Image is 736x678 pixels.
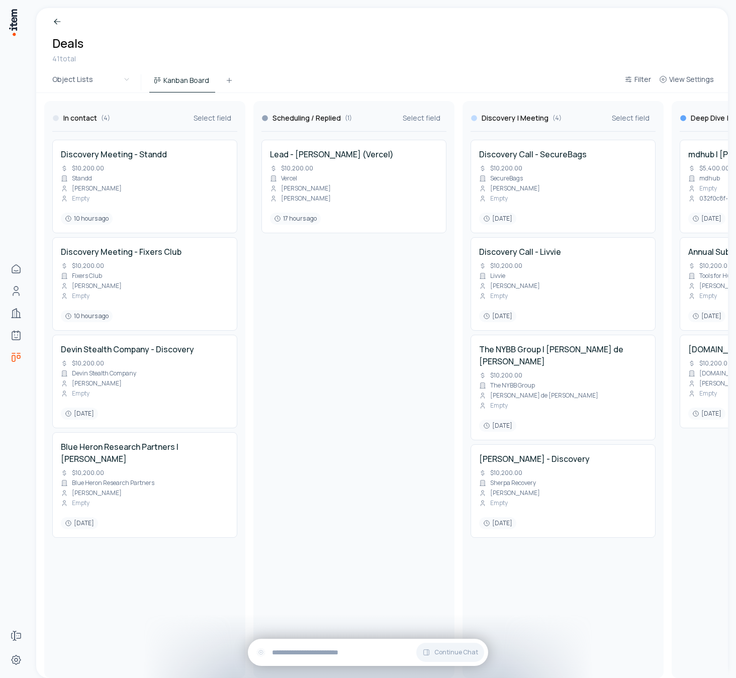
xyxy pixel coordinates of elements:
[479,469,522,477] div: $10,200.00
[471,444,656,538] div: [PERSON_NAME] - Discovery$10,200.00Sherpa Recovery[PERSON_NAME]Empty[DATE]
[52,16,103,27] a: Breadcrumb
[6,303,26,323] a: Companies
[479,392,598,400] div: [PERSON_NAME] de [PERSON_NAME]
[479,148,587,160] h4: Discovery Call - SecureBags
[61,489,122,497] div: [PERSON_NAME]
[490,402,508,410] span: Empty
[61,441,229,465] h4: Blue Heron Research Partners | [PERSON_NAME]
[490,499,508,507] span: Empty
[61,246,181,258] h4: Discovery Meeting - Fixers Club
[479,246,647,322] a: Discovery Call - Livvie$10,200.00Livvie[PERSON_NAME]Empty[DATE]
[490,195,508,203] span: Empty
[699,390,717,398] span: Empty
[479,343,647,432] a: The NYBB Group | [PERSON_NAME] de [PERSON_NAME]$10,200.00The NYBB Group[PERSON_NAME] de [PERSON_N...
[688,408,725,420] div: [DATE]
[434,648,478,656] span: Continue Chat
[471,237,656,331] div: Discovery Call - Livvie$10,200.00Livvie[PERSON_NAME]Empty[DATE]
[699,292,717,300] span: Empty
[61,184,122,192] div: [PERSON_NAME]
[6,325,26,345] a: Agents
[61,479,154,487] div: Blue Heron Research Partners
[261,140,446,233] div: Lead - [PERSON_NAME] (Vercel)$10,200.00Vercel[PERSON_NAME][PERSON_NAME]17 hours ago
[62,16,103,27] p: Breadcrumb
[61,379,122,388] div: [PERSON_NAME]
[101,114,110,122] span: ( 4 )
[416,643,484,662] button: Continue Chat
[61,343,194,355] h4: Devin Stealth Company - Discovery
[345,114,352,122] span: ( 1 )
[479,262,522,270] div: $10,200.00
[479,272,505,280] div: Livvie
[479,479,536,487] div: Sherpa Recovery
[403,113,440,123] span: Select field
[479,246,561,258] h4: Discovery Call - Livvie
[52,237,237,331] div: Discovery Meeting - Fixers Club$10,200.00Fixers Club[PERSON_NAME]Empty10 hours ago
[61,246,229,322] a: Discovery Meeting - Fixers Club$10,200.00Fixers Club[PERSON_NAME]Empty10 hours ago
[479,174,523,182] div: SecureBags
[270,195,331,203] div: [PERSON_NAME]
[61,164,104,172] div: $10,200.00
[270,213,321,225] div: 17 hours ago
[699,184,717,192] span: Empty
[612,113,650,123] span: Select field
[72,390,89,398] span: Empty
[63,113,97,123] h3: In contact
[149,74,215,92] button: Kanban Board
[482,113,548,123] h3: Discovery | Meeting
[479,453,590,465] h4: [PERSON_NAME] - Discovery
[479,371,522,379] div: $10,200.00
[6,259,26,279] a: Home
[52,432,237,538] div: Blue Heron Research Partners | [PERSON_NAME]$10,200.00Blue Heron Research Partners[PERSON_NAME]Em...
[61,517,98,529] div: [DATE]
[479,310,516,322] div: [DATE]
[270,164,313,172] div: $10,200.00
[688,164,729,172] div: $5,400.00
[61,174,92,182] div: Standd
[270,184,331,192] div: [PERSON_NAME]
[52,53,83,64] div: 41 total
[6,281,26,301] a: Contacts
[6,347,26,367] a: deals
[61,282,122,290] div: [PERSON_NAME]
[52,335,237,428] div: Devin Stealth Company - Discovery$10,200.00Devin Stealth Company[PERSON_NAME]Empty[DATE]
[61,369,136,377] div: Devin Stealth Company
[61,408,98,420] div: [DATE]
[61,469,104,477] div: $10,200.00
[6,650,26,670] a: Settings
[61,213,113,225] div: 10 hours ago
[61,441,229,529] a: Blue Heron Research Partners | [PERSON_NAME]$10,200.00Blue Heron Research Partners[PERSON_NAME]Em...
[270,174,297,182] div: Vercel
[688,174,720,182] div: mdhub
[479,489,540,497] div: [PERSON_NAME]
[72,195,89,203] span: Empty
[471,335,656,440] div: The NYBB Group | [PERSON_NAME] de [PERSON_NAME]$10,200.00The NYBB Group[PERSON_NAME] de [PERSON_N...
[479,213,516,225] div: [DATE]
[553,114,562,122] span: ( 4 )
[61,343,229,420] a: Devin Stealth Company - Discovery$10,200.00Devin Stealth Company[PERSON_NAME]Empty[DATE]
[52,140,237,233] div: Discovery Meeting - Standd$10,200.00Standd[PERSON_NAME]Empty10 hours ago
[194,113,231,123] span: Select field
[61,148,229,225] a: Discovery Meeting - Standd$10,200.00Standd[PERSON_NAME]Empty10 hours ago
[8,8,18,37] img: Item Brain Logo
[490,292,508,300] span: Empty
[270,148,438,225] a: Lead - [PERSON_NAME] (Vercel)$10,200.00Vercel[PERSON_NAME][PERSON_NAME]17 hours ago
[620,73,655,91] button: Filter
[61,148,167,160] h4: Discovery Meeting - Standd
[479,184,540,192] div: [PERSON_NAME]
[479,517,516,529] div: [DATE]
[52,35,83,51] h1: Deals
[479,381,535,390] div: The NYBB Group
[61,310,113,322] div: 10 hours ago
[688,262,731,270] div: $10,200.00
[61,262,104,270] div: $10,200.00
[270,148,394,160] h4: Lead - [PERSON_NAME] (Vercel)
[272,113,341,123] h3: Scheduling / Replied
[669,74,714,84] span: View Settings
[61,272,102,280] div: Fixers Club
[72,499,89,507] span: Empty
[634,74,651,84] span: Filter
[479,343,647,367] h4: The NYBB Group | [PERSON_NAME] de [PERSON_NAME]
[248,639,488,666] div: Continue Chat
[61,359,104,367] div: $10,200.00
[479,164,522,172] div: $10,200.00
